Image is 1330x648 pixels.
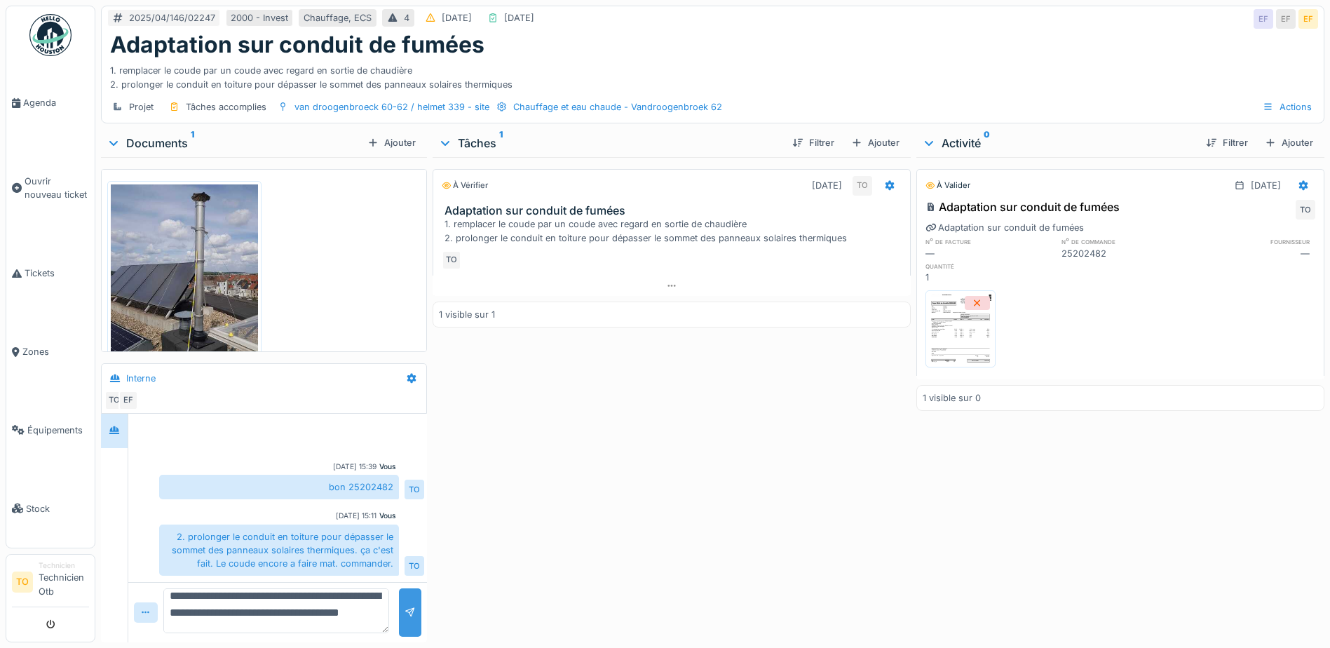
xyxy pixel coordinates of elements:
[922,135,1195,151] div: Activité
[404,11,409,25] div: 4
[39,560,89,571] div: Technicien
[111,184,258,380] img: nluzhy9rpte2bd5mjh79wzylp5r7
[333,461,376,472] div: [DATE] 15:39
[118,391,138,410] div: EF
[1259,133,1319,152] div: Ajouter
[812,179,842,192] div: [DATE]
[6,64,95,142] a: Agenda
[25,175,89,201] span: Ouvrir nouveau ticket
[405,480,424,499] div: TO
[405,556,424,576] div: TO
[12,560,89,607] a: TO TechnicienTechnicien Otb
[186,100,266,114] div: Tâches accomplies
[294,100,489,114] div: van droogenbroeck 60-62 / helmet 339 - site
[104,391,124,410] div: TO
[1188,237,1315,246] h6: fournisseur
[304,11,372,25] div: Chauffage, ECS
[191,135,194,151] sup: 1
[984,135,990,151] sup: 0
[925,221,1084,234] div: Adaptation sur conduit de fumées
[1296,200,1315,220] div: TO
[126,372,156,385] div: Interne
[1256,97,1318,117] div: Actions
[159,475,399,499] div: bon 25202482
[26,502,89,515] span: Stock
[1188,247,1315,260] div: —
[438,135,781,151] div: Tâches
[442,11,472,25] div: [DATE]
[1200,133,1254,152] div: Filtrer
[513,100,722,114] div: Chauffage et eau chaude - Vandroogenbroek 62
[107,135,362,151] div: Documents
[336,511,376,521] div: [DATE] 15:11
[129,100,154,114] div: Projet
[110,32,484,58] h1: Adaptation sur conduit de fumées
[925,237,1052,246] h6: n° de facture
[6,391,95,469] a: Équipements
[925,262,1052,271] h6: quantité
[925,180,970,191] div: À valider
[6,313,95,391] a: Zones
[39,560,89,604] li: Technicien Otb
[1276,9,1296,29] div: EF
[110,58,1315,90] div: 1. remplacer le coude par un coude avec regard en sortie de chaudière 2. prolonger le conduit en ...
[853,176,872,196] div: TO
[159,525,399,576] div: 2. prolonger le conduit en toiture pour dépasser le sommet des panneaux solaires thermiques. ça c...
[1061,237,1188,246] h6: n° de commande
[442,180,488,191] div: À vérifier
[445,217,904,244] div: 1. remplacer le coude par un coude avec regard en sortie de chaudière 2. prolonger le conduit en ...
[925,271,1052,284] div: 1
[379,461,396,472] div: Vous
[1254,9,1273,29] div: EF
[499,135,503,151] sup: 1
[129,11,215,25] div: 2025/04/146/02247
[787,133,840,152] div: Filtrer
[29,14,72,56] img: Badge_color-CXgf-gQk.svg
[22,345,89,358] span: Zones
[1251,179,1281,192] div: [DATE]
[929,294,992,364] img: hdiyiwmj1dxh6ysu8bzquvjtvg5j
[23,96,89,109] span: Agenda
[439,308,495,321] div: 1 visible sur 1
[27,424,89,437] span: Équipements
[231,11,288,25] div: 2000 - Invest
[442,250,461,270] div: TO
[6,234,95,313] a: Tickets
[925,247,1052,260] div: —
[445,204,904,217] h3: Adaptation sur conduit de fumées
[923,391,981,405] div: 1 visible sur 0
[12,572,33,593] li: TO
[379,511,396,521] div: Vous
[6,142,95,234] a: Ouvrir nouveau ticket
[846,133,905,152] div: Ajouter
[1061,247,1188,260] div: 25202482
[6,469,95,548] a: Stock
[1298,9,1318,29] div: EF
[25,266,89,280] span: Tickets
[504,11,534,25] div: [DATE]
[925,198,1120,215] div: Adaptation sur conduit de fumées
[362,133,421,152] div: Ajouter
